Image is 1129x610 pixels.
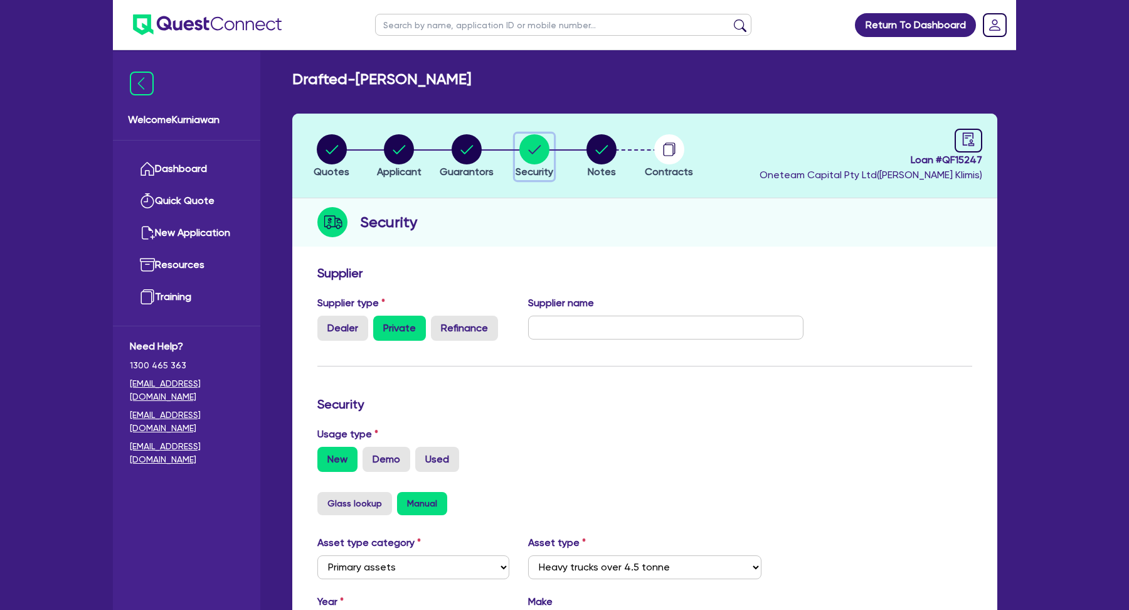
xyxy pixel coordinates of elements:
label: Asset type category [317,535,421,550]
span: Oneteam Capital Pty Ltd ( [PERSON_NAME] Klimis ) [760,169,982,181]
a: Resources [130,249,243,281]
a: audit [955,129,982,152]
h3: Supplier [317,265,972,281]
a: [EMAIL_ADDRESS][DOMAIN_NAME] [130,440,243,466]
h3: Security [317,397,972,412]
span: Security [516,166,553,178]
h2: Drafted - [PERSON_NAME] [292,70,471,88]
h2: Security [360,211,417,233]
span: Notes [588,166,616,178]
span: Loan # QF15247 [760,152,982,168]
img: step-icon [317,207,347,237]
label: Asset type [528,535,586,550]
span: Quotes [314,166,349,178]
img: training [140,289,155,304]
span: Guarantors [440,166,494,178]
img: resources [140,257,155,272]
span: Need Help? [130,339,243,354]
a: Dropdown toggle [978,9,1011,41]
a: Quick Quote [130,185,243,217]
a: Return To Dashboard [855,13,976,37]
img: new-application [140,225,155,240]
span: audit [962,132,975,146]
label: Private [373,316,426,341]
span: Contracts [645,166,693,178]
input: Search by name, application ID or mobile number... [375,14,751,36]
label: Demo [363,447,410,472]
span: 1300 465 363 [130,359,243,372]
button: Glass lookup [317,492,392,515]
a: Dashboard [130,153,243,185]
button: Notes [586,134,617,180]
label: Supplier type [317,296,385,311]
span: Applicant [377,166,421,178]
label: Year [317,594,344,609]
button: Guarantors [439,134,494,180]
button: Quotes [313,134,350,180]
a: [EMAIL_ADDRESS][DOMAIN_NAME] [130,409,243,435]
label: New [317,447,358,472]
label: Usage type [317,427,378,442]
label: Make [528,594,553,609]
img: icon-menu-close [130,72,154,95]
img: quick-quote [140,193,155,208]
button: Applicant [376,134,422,180]
label: Dealer [317,316,368,341]
img: quest-connect-logo-blue [133,14,282,35]
label: Refinance [431,316,498,341]
button: Manual [397,492,447,515]
a: New Application [130,217,243,249]
button: Security [515,134,554,180]
label: Supplier name [528,296,594,311]
a: Training [130,281,243,313]
button: Contracts [644,134,694,180]
a: [EMAIL_ADDRESS][DOMAIN_NAME] [130,377,243,404]
span: Welcome Kurniawan [128,112,245,127]
label: Used [415,447,459,472]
